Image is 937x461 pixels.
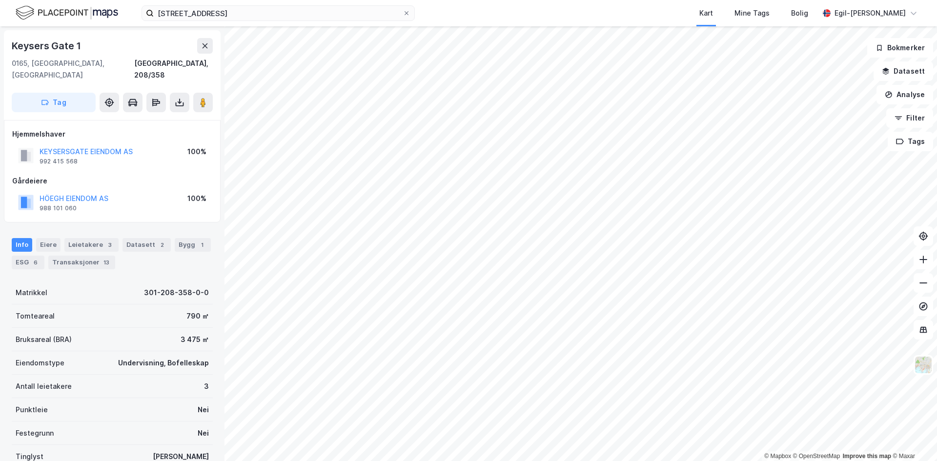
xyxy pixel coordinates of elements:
button: Bokmerker [867,38,933,58]
div: Bolig [791,7,808,19]
div: Hjemmelshaver [12,128,212,140]
div: ESG [12,256,44,269]
div: Tomteareal [16,310,55,322]
div: 301-208-358-0-0 [144,287,209,299]
div: 992 415 568 [40,158,78,165]
div: Datasett [122,238,171,252]
div: Leietakere [64,238,119,252]
div: Keysers Gate 1 [12,38,83,54]
div: 100% [187,193,206,204]
div: Undervisning, Bofelleskap [118,357,209,369]
a: Mapbox [764,453,791,460]
div: Bruksareal (BRA) [16,334,72,345]
input: Søk på adresse, matrikkel, gårdeiere, leietakere eller personer [154,6,403,20]
a: OpenStreetMap [793,453,840,460]
div: Matrikkel [16,287,47,299]
button: Tags [888,132,933,151]
div: Eiendomstype [16,357,64,369]
img: Z [914,356,933,374]
div: Nei [198,427,209,439]
div: Mine Tags [734,7,770,19]
div: Gårdeiere [12,175,212,187]
div: Info [12,238,32,252]
div: 988 101 060 [40,204,77,212]
div: 1 [197,240,207,250]
button: Filter [886,108,933,128]
button: Datasett [874,61,933,81]
div: Antall leietakere [16,381,72,392]
div: Kart [699,7,713,19]
iframe: Chat Widget [888,414,937,461]
div: 13 [102,258,111,267]
button: Analyse [876,85,933,104]
div: 2 [157,240,167,250]
div: Bygg [175,238,211,252]
div: 100% [187,146,206,158]
div: 790 ㎡ [186,310,209,322]
button: Tag [12,93,96,112]
div: Egil-[PERSON_NAME] [835,7,906,19]
div: Transaksjoner [48,256,115,269]
div: 3 [105,240,115,250]
div: Festegrunn [16,427,54,439]
div: [GEOGRAPHIC_DATA], 208/358 [134,58,213,81]
div: Punktleie [16,404,48,416]
div: 3 [204,381,209,392]
div: Nei [198,404,209,416]
div: Eiere [36,238,61,252]
div: 6 [31,258,41,267]
div: 3 475 ㎡ [181,334,209,345]
div: 0165, [GEOGRAPHIC_DATA], [GEOGRAPHIC_DATA] [12,58,134,81]
a: Improve this map [843,453,891,460]
img: logo.f888ab2527a4732fd821a326f86c7f29.svg [16,4,118,21]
